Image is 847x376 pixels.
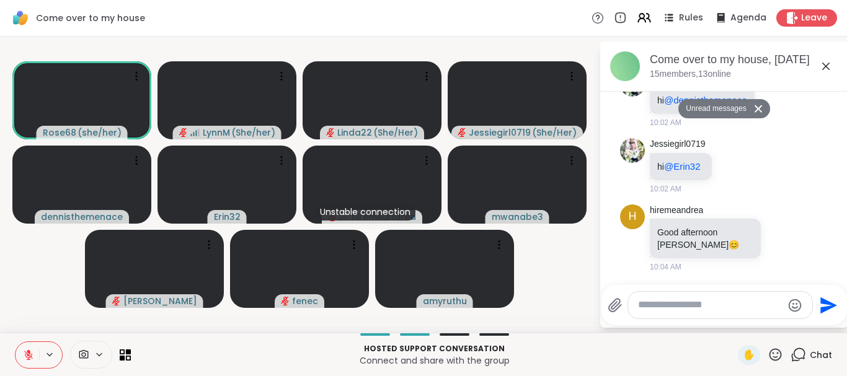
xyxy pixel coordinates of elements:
img: Come over to my house, Sep 14 [610,51,640,81]
p: Good afternoon [PERSON_NAME] [657,226,753,251]
span: Rose68 [43,126,76,139]
p: hi [657,94,747,107]
span: Leave [801,12,827,24]
p: Connect and share with the group [138,354,730,367]
p: 15 members, 13 online [650,68,731,81]
span: Erin32 [214,211,241,223]
span: amyruthu [423,295,467,307]
span: audio-muted [281,297,290,305]
span: @dennisthemenace [664,95,747,105]
span: Agenda [730,12,766,24]
img: ShareWell Logomark [10,7,31,28]
textarea: Type your message [638,299,783,312]
span: Come over to my house [36,12,145,24]
span: Jessiegirl0719 [469,126,531,139]
span: h [629,208,637,225]
p: hi [657,160,704,173]
button: Emoji picker [787,298,802,313]
span: 10:02 AM [650,183,681,195]
span: Chat [810,349,832,361]
img: https://sharewell-space-live.sfo3.digitaloceanspaces.com/user-generated/3602621c-eaa5-4082-863a-9... [620,138,645,163]
div: Come over to my house, [DATE] [650,52,838,68]
span: Linda22 [337,126,372,139]
span: 😊 [729,240,739,250]
span: audio-muted [179,128,188,137]
span: LynnM [203,126,230,139]
span: ( she/her ) [78,126,122,139]
span: ( She/Her ) [532,126,577,139]
span: ( She/Her ) [373,126,418,139]
span: 10:04 AM [650,261,681,273]
span: mwanabe3 [492,211,543,223]
span: fenec [292,295,318,307]
a: Jessiegirl0719 [650,138,706,151]
span: dennisthemenace [41,211,123,223]
span: audio-muted [326,128,335,137]
span: @Erin32 [664,161,701,172]
button: Send [813,291,841,319]
span: ✋ [743,348,755,362]
span: audio-muted [458,128,466,137]
span: [PERSON_NAME] [123,295,197,307]
span: Rules [679,12,703,24]
div: Unstable connection [315,203,415,221]
p: Hosted support conversation [138,343,730,354]
span: audio-muted [112,297,121,305]
span: 10:02 AM [650,117,681,128]
a: hiremeandrea [650,204,703,217]
span: ( She/her ) [231,126,275,139]
button: Unread messages [678,99,750,119]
